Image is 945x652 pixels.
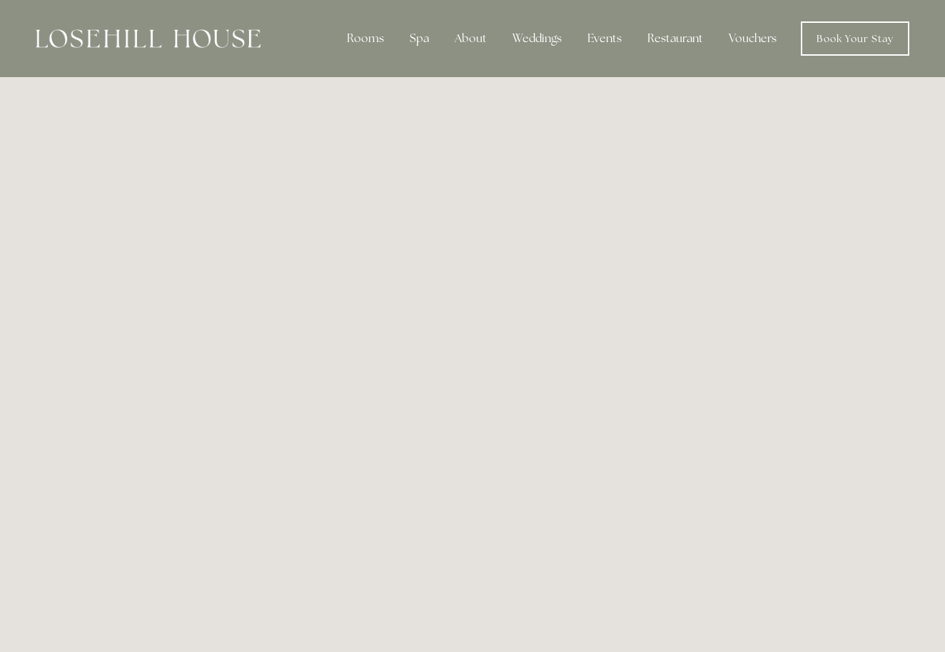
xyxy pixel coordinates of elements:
[335,24,395,53] div: Rooms
[398,24,440,53] div: Spa
[717,24,788,53] a: Vouchers
[636,24,714,53] div: Restaurant
[36,29,261,48] img: Losehill House
[443,24,498,53] div: About
[576,24,633,53] div: Events
[801,21,909,56] a: Book Your Stay
[501,24,573,53] div: Weddings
